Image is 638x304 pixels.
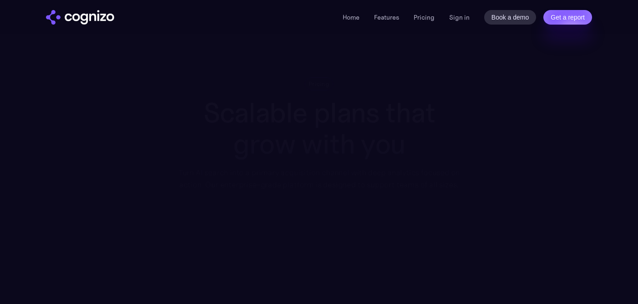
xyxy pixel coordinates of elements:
h1: Scalable plans that grow with you [172,97,466,160]
a: Features [374,13,399,21]
div: Turn AI search into a primary acquisition channel with deep analytics focused on action. Our ente... [172,167,466,191]
a: Pricing [414,13,435,21]
div: Pricing [309,80,329,88]
img: cognizo logo [46,10,114,25]
a: Book a demo [484,10,537,25]
a: Sign in [449,12,470,23]
a: Home [343,13,360,21]
a: home [46,10,114,25]
a: Get a report [543,10,592,25]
